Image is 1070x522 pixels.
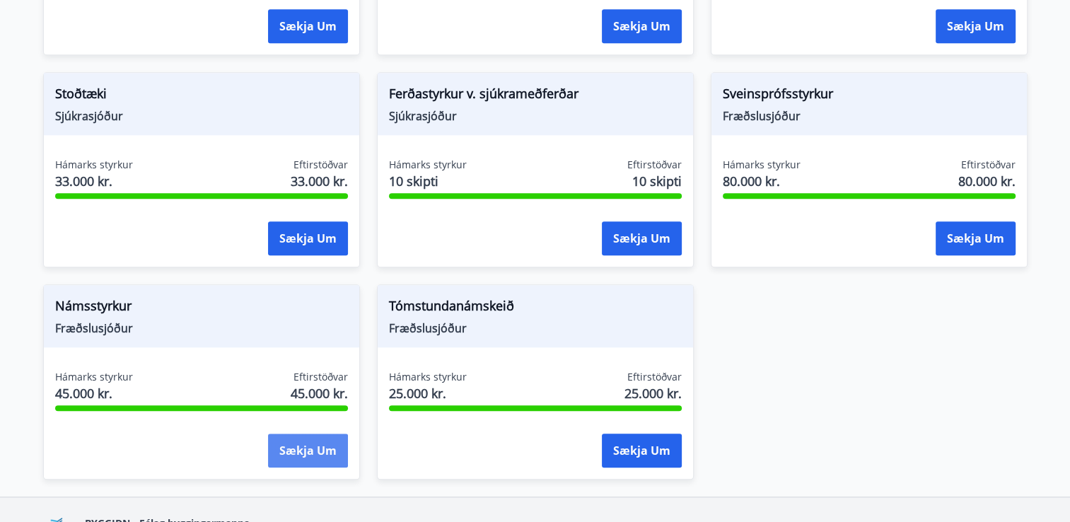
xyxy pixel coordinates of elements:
span: 80.000 kr. [958,172,1016,190]
span: 10 skipti [389,172,467,190]
span: 45.000 kr. [55,384,133,402]
span: 10 skipti [632,172,682,190]
span: 33.000 kr. [55,172,133,190]
span: Eftirstöðvar [293,370,348,384]
span: 25.000 kr. [624,384,682,402]
button: Sækja um [602,9,682,43]
button: Sækja um [268,434,348,468]
span: Fræðslusjóður [55,320,348,336]
span: Eftirstöðvar [627,158,682,172]
span: 80.000 kr. [723,172,801,190]
span: Ferðastyrkur v. sjúkrameðferðar [389,84,682,108]
span: Námsstyrkur [55,296,348,320]
span: Sjúkrasjóður [55,108,348,124]
button: Sækja um [268,221,348,255]
span: Sjúkrasjóður [389,108,682,124]
button: Sækja um [268,9,348,43]
span: Hámarks styrkur [723,158,801,172]
span: Eftirstöðvar [293,158,348,172]
button: Sækja um [602,434,682,468]
span: Hámarks styrkur [389,370,467,384]
span: 33.000 kr. [291,172,348,190]
span: Tómstundanámskeið [389,296,682,320]
span: Stoðtæki [55,84,348,108]
button: Sækja um [936,9,1016,43]
span: Sveinsprófsstyrkur [723,84,1016,108]
span: Fræðslusjóður [389,320,682,336]
span: Eftirstöðvar [627,370,682,384]
span: Hámarks styrkur [55,370,133,384]
span: Hámarks styrkur [389,158,467,172]
span: Fræðslusjóður [723,108,1016,124]
span: 25.000 kr. [389,384,467,402]
span: Hámarks styrkur [55,158,133,172]
button: Sækja um [602,221,682,255]
button: Sækja um [936,221,1016,255]
span: 45.000 kr. [291,384,348,402]
span: Eftirstöðvar [961,158,1016,172]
